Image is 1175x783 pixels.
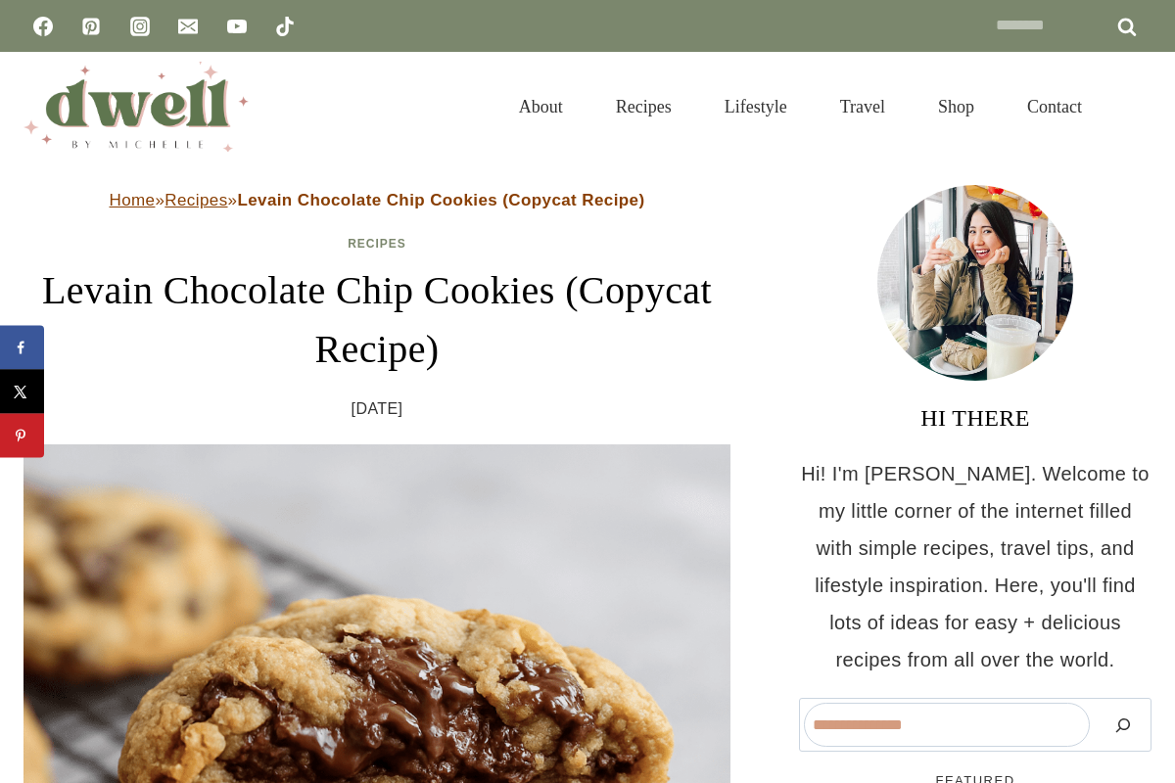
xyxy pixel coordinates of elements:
[1100,703,1147,747] button: Search
[217,7,257,46] a: YouTube
[265,7,305,46] a: TikTok
[912,72,1001,141] a: Shop
[799,400,1151,436] h3: HI THERE
[799,455,1151,678] p: Hi! I'm [PERSON_NAME]. Welcome to my little corner of the internet filled with simple recipes, tr...
[71,7,111,46] a: Pinterest
[814,72,912,141] a: Travel
[493,72,589,141] a: About
[1118,90,1151,123] button: View Search Form
[110,191,645,209] span: » »
[698,72,814,141] a: Lifestyle
[352,394,403,424] time: [DATE]
[237,191,644,209] strong: Levain Chocolate Chip Cookies (Copycat Recipe)
[348,237,406,251] a: Recipes
[23,261,730,379] h1: Levain Chocolate Chip Cookies (Copycat Recipe)
[23,7,63,46] a: Facebook
[110,191,156,209] a: Home
[164,191,227,209] a: Recipes
[589,72,698,141] a: Recipes
[168,7,208,46] a: Email
[1001,72,1108,141] a: Contact
[23,62,249,152] img: DWELL by michelle
[120,7,160,46] a: Instagram
[493,72,1108,141] nav: Primary Navigation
